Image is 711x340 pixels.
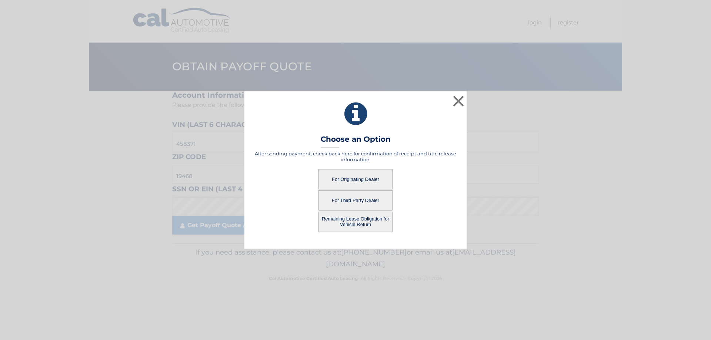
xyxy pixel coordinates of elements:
button: × [451,94,466,108]
button: Remaining Lease Obligation for Vehicle Return [318,212,393,232]
button: For Originating Dealer [318,169,393,189]
h5: After sending payment, check back here for confirmation of receipt and title release information. [254,151,457,162]
button: For Third Party Dealer [318,190,393,211]
h3: Choose an Option [321,135,391,148]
